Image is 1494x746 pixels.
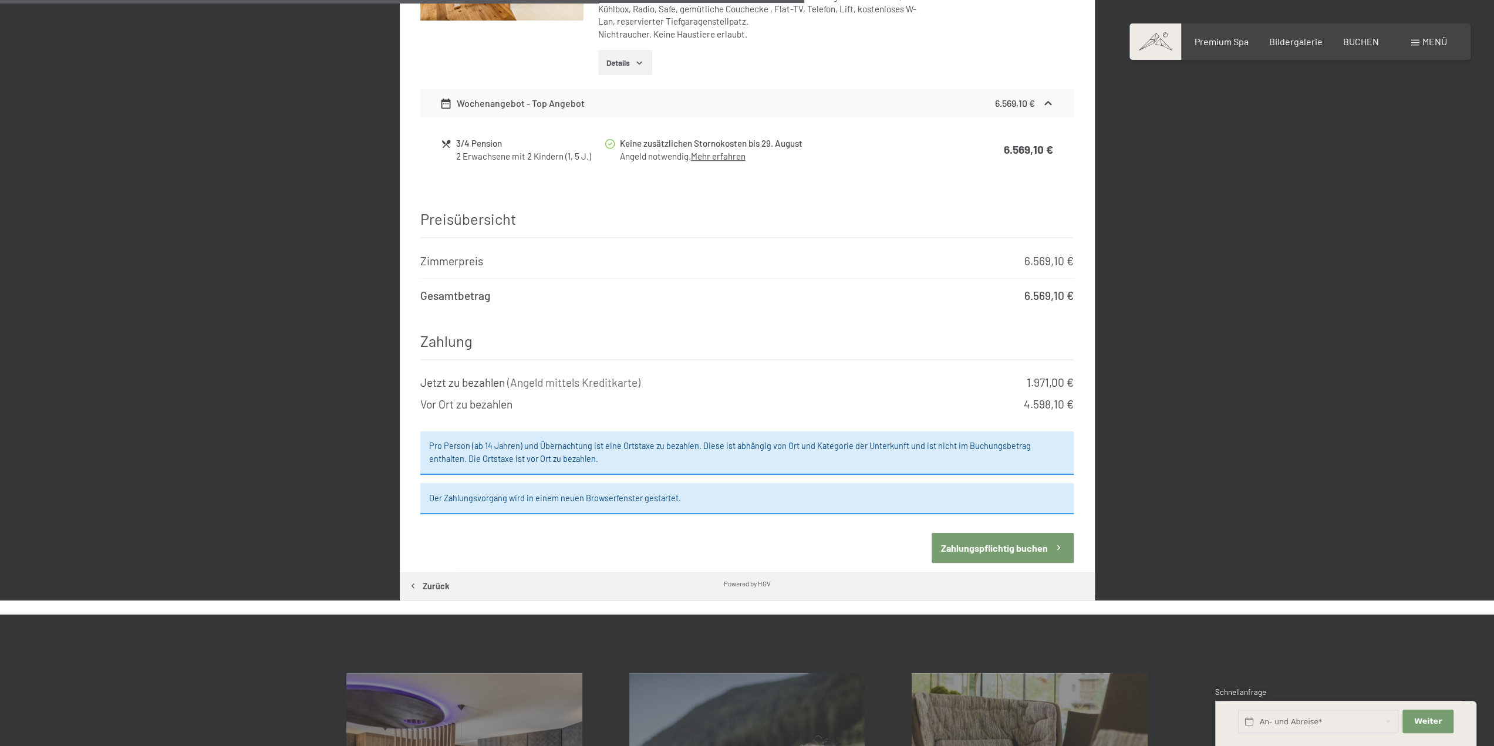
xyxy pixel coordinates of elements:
[620,150,930,163] div: Angeld notwendig.
[1343,36,1379,47] a: BUCHEN
[420,254,483,269] div: Zimmerpreis
[420,431,1074,475] div: Pro Person (ab 14 Jahren) und Übernachtung ist eine Ortstaxe zu bezahlen. Diese ist abhängig von ...
[420,323,1074,360] h3: Zahlung
[1269,36,1323,47] a: Bildergalerie
[1215,687,1266,697] span: Schnellanfrage
[456,137,603,150] div: 3/4 Pension
[420,483,1074,514] div: Der Zahlungsvorgang wird in einem neuen Browserfenster gestartet.
[932,533,1074,563] button: Zahlungspflichtig buchen
[1194,36,1248,47] a: Premium Spa
[420,288,490,304] div: Gesamtbetrag
[420,375,640,391] div: Jetzt zu bezahlen
[420,201,1074,238] h3: Preisübersicht
[1024,254,1074,269] div: 6.569,10 €
[1422,36,1447,47] span: Menü
[1024,397,1074,413] div: 4.598,10 €
[995,97,1035,109] strong: 6.569,10 €
[456,150,603,163] div: 2 Erwachsene mit 2 Kindern (1, 5 J.)
[598,50,652,76] button: Details
[1414,716,1442,727] span: Weiter
[1004,143,1053,156] strong: 6.569,10 €
[1027,375,1074,391] div: 1.971,00 €
[420,89,1074,117] div: Wochenangebot - Top Angebot6.569,10 €
[440,96,585,110] div: Wochenangebot - Top Angebot
[1024,288,1074,304] div: 6.569,10 €
[400,572,458,600] button: Zurück
[691,151,746,161] a: Mehr erfahren
[724,579,771,588] div: Powered by HGV
[507,376,640,389] span: ( Angeld mittels Kreditkarte )
[620,137,930,150] div: Keine zusätzlichen Stornokosten bis 29. August
[1402,710,1453,734] button: Weiter
[420,397,512,413] div: Vor Ort zu bezahlen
